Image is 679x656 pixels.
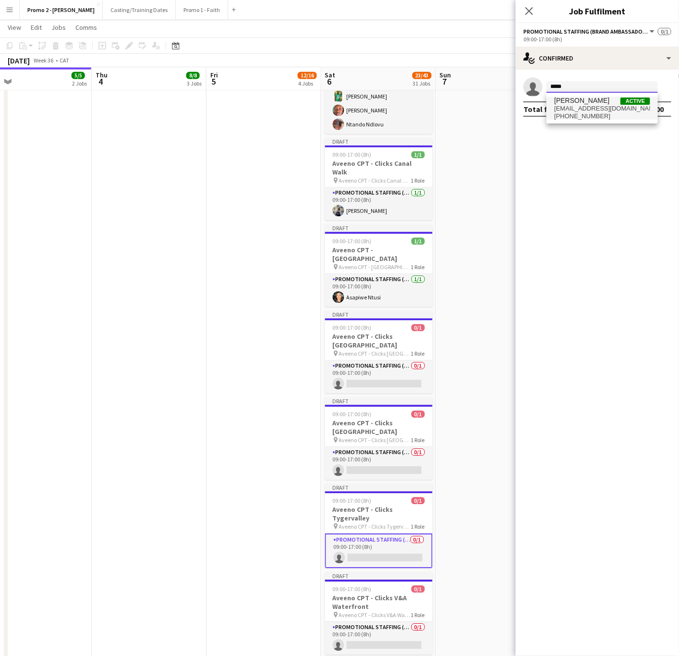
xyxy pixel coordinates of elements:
div: 09:00-17:00 (8h) [523,36,671,43]
span: 4 [94,76,108,87]
div: [DATE] [8,56,30,65]
span: View [8,23,21,32]
app-job-card: Draft09:00-17:00 (8h)1/1Aveeno CPT - [GEOGRAPHIC_DATA] Aveeno CPT - [GEOGRAPHIC_DATA]1 RolePromot... [325,224,433,307]
span: Fri [210,71,218,79]
div: 3 Jobs [187,80,202,87]
app-card-role: Promotional Staffing (Brand Ambassadors)0/109:00-17:00 (8h) [325,622,433,655]
span: 7 [438,76,451,87]
app-job-card: Draft09:00-17:00 (8h)0/1Aveeno CPT - Clicks Tygervalley Aveeno CPT - Clicks Tygervalley1 RoleProm... [325,483,433,568]
span: 0/1 [412,497,425,504]
span: Nelisa Mahintsho [554,97,609,105]
span: 0/1 [658,28,671,35]
div: Total fee [523,104,556,114]
a: View [4,21,25,34]
div: 4 Jobs [298,80,316,87]
span: Promotional Staffing (Brand Ambassadors) [523,28,648,35]
span: 09:00-17:00 (8h) [333,410,372,418]
button: Casting/Training Dates [103,0,176,19]
button: Promo 1 - Faith [176,0,228,19]
span: 09:00-17:00 (8h) [333,497,372,504]
h3: Aveeno CPT - Clicks [GEOGRAPHIC_DATA] [325,332,433,349]
div: Draft [325,572,433,580]
span: 1 Role [411,436,425,444]
div: CAT [60,57,69,64]
app-job-card: Draft09:00-17:00 (8h)1/1Aveeno CPT - Clicks Canal Walk Aveeno CPT - Clicks Canal Walk1 RolePromot... [325,137,433,220]
h3: Aveeno CPT - Clicks Tygervalley [325,505,433,522]
app-card-role: Promotional Staffing (Brand Ambassadors)0/109:00-17:00 (8h) [325,360,433,393]
span: Aveeno CPT - Clicks Tygervalley [339,523,411,530]
app-card-role: Crew3/309:00-17:00 (8h)[PERSON_NAME][PERSON_NAME]Ntando Ndlovu [325,73,433,134]
app-card-role: Promotional Staffing (Brand Ambassadors)0/109:00-17:00 (8h) [325,533,433,568]
span: 09:00-17:00 (8h) [333,585,372,593]
span: Sat [325,71,336,79]
span: 23/43 [412,72,432,79]
span: Aveeno CPT - Clicks [GEOGRAPHIC_DATA] [339,436,411,444]
span: Sun [440,71,451,79]
span: Aveeno CPT - Clicks V&A Waterfront [339,611,411,619]
span: 1 Role [411,523,425,530]
span: 0/1 [412,410,425,418]
app-job-card: Draft09:00-17:00 (8h)0/1Aveeno CPT - Clicks [GEOGRAPHIC_DATA] Aveeno CPT - Clicks [GEOGRAPHIC_DAT... [325,310,433,393]
span: 1 Role [411,611,425,619]
app-card-role: Promotional Staffing (Brand Ambassadors)1/109:00-17:00 (8h)[PERSON_NAME] [325,187,433,220]
span: +27640774154 [554,112,650,120]
span: 8/8 [186,72,200,79]
button: Promotional Staffing (Brand Ambassadors) [523,28,656,35]
span: Thu [96,71,108,79]
div: Draft [325,310,433,318]
h3: Aveeno CPT - Clicks V&A Waterfront [325,594,433,611]
span: Jobs [51,23,66,32]
span: 1 Role [411,350,425,357]
div: Confirmed [516,47,679,70]
span: 09:00-17:00 (8h) [333,151,372,158]
span: Edit [31,23,42,32]
div: Draft [325,224,433,232]
app-card-role: Promotional Staffing (Brand Ambassadors)1/109:00-17:00 (8h)Asapiwe Ntusi [325,274,433,307]
span: Active [620,98,650,105]
span: 1/1 [412,151,425,158]
span: 12/16 [298,72,317,79]
span: Comms [75,23,97,32]
span: 0/1 [412,324,425,331]
a: Comms [72,21,101,34]
span: 6 [324,76,336,87]
div: 31 Jobs [413,80,431,87]
span: 5/5 [72,72,85,79]
a: Jobs [48,21,70,34]
span: Week 36 [32,57,56,64]
app-job-card: Draft09:00-17:00 (8h)0/1Aveeno CPT - Clicks V&A Waterfront Aveeno CPT - Clicks V&A Waterfront1 Ro... [325,572,433,655]
h3: Aveeno CPT - [GEOGRAPHIC_DATA] [325,246,433,263]
app-card-role: Promotional Staffing (Brand Ambassadors)0/109:00-17:00 (8h) [325,447,433,480]
span: 5 [209,76,218,87]
div: Draft [325,397,433,405]
span: Aveeno CPT - [GEOGRAPHIC_DATA] [339,263,411,271]
button: Promo 2 - [PERSON_NAME] [20,0,103,19]
span: 09:00-17:00 (8h) [333,237,372,245]
div: Draft [325,483,433,491]
a: Edit [27,21,46,34]
h3: Job Fulfilment [516,5,679,17]
h3: Aveeno CPT - Clicks [GEOGRAPHIC_DATA] [325,419,433,436]
span: 09:00-17:00 (8h) [333,324,372,331]
span: Aveeno CPT - Clicks Canal Walk [339,177,411,184]
div: 2 Jobs [72,80,87,87]
span: nelisamahintsho1145@gmail.com [554,105,650,112]
span: 0/1 [412,585,425,593]
span: 1 Role [411,263,425,271]
app-job-card: Draft09:00-17:00 (8h)0/1Aveeno CPT - Clicks [GEOGRAPHIC_DATA] Aveeno CPT - Clicks [GEOGRAPHIC_DAT... [325,397,433,480]
div: Draft [325,137,433,145]
span: 1 Role [411,177,425,184]
h3: Aveeno CPT - Clicks Canal Walk [325,159,433,176]
span: Aveeno CPT - Clicks [GEOGRAPHIC_DATA] [339,350,411,357]
span: 1/1 [412,237,425,245]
